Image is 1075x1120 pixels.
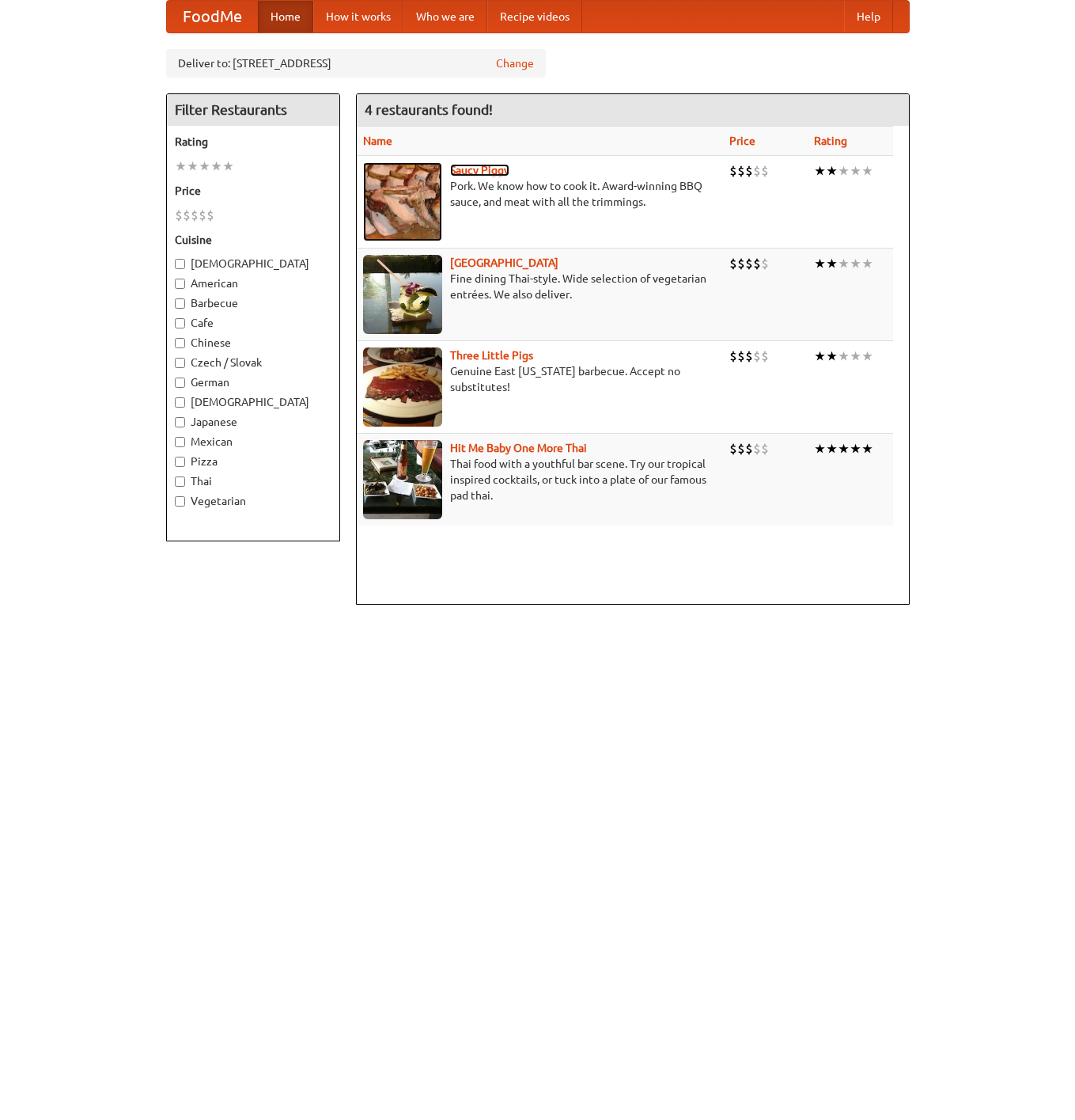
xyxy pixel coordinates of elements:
[737,347,745,365] li: $
[175,295,331,311] label: Barbecue
[814,347,826,365] li: ★
[838,255,850,272] li: ★
[175,207,183,224] li: $
[175,457,185,467] input: Pizza
[175,378,185,388] input: German
[745,347,753,365] li: $
[199,207,206,224] li: $
[737,255,745,272] li: $
[850,255,861,272] li: ★
[175,338,185,348] input: Chinese
[814,135,847,147] a: Rating
[450,164,509,177] a: Saucy Piggy
[814,162,826,180] li: ★
[183,207,191,224] li: $
[166,49,546,78] div: Deliver to: [STREET_ADDRESS]
[175,414,331,430] label: Japanese
[753,440,761,457] li: $
[861,347,873,365] li: ★
[175,417,185,427] input: Japanese
[363,135,392,147] a: Name
[861,255,873,272] li: ★
[753,162,761,180] li: $
[175,394,331,410] label: [DEMOGRAPHIC_DATA]
[496,55,534,71] a: Change
[826,347,838,365] li: ★
[365,102,493,117] ng-pluralize: 4 restaurants found!
[175,434,331,450] label: Mexican
[363,456,717,503] p: Thai food with a youthful bar scene. Try our tropical inspired cocktails, or tuck into a plate of...
[737,440,745,457] li: $
[745,255,753,272] li: $
[175,232,331,248] h5: Cuisine
[826,162,838,180] li: ★
[761,255,769,272] li: $
[729,440,737,457] li: $
[175,315,331,331] label: Cafe
[838,162,850,180] li: ★
[175,493,331,509] label: Vegetarian
[175,256,331,271] label: [DEMOGRAPHIC_DATA]
[167,94,339,126] h4: Filter Restaurants
[363,162,442,241] img: saucy.jpg
[175,454,331,469] label: Pizza
[729,255,737,272] li: $
[167,1,258,32] a: FoodMe
[258,1,313,32] a: Home
[861,440,873,457] li: ★
[737,162,745,180] li: $
[175,335,331,351] label: Chinese
[175,259,185,269] input: [DEMOGRAPHIC_DATA]
[175,355,331,370] label: Czech / Slovak
[850,347,861,365] li: ★
[761,347,769,365] li: $
[175,496,185,507] input: Vegetarian
[363,347,442,427] img: littlepigs.jpg
[363,363,717,395] p: Genuine East [US_STATE] barbecue. Accept no substitutes!
[199,158,210,175] li: ★
[729,135,755,147] a: Price
[313,1,403,32] a: How it works
[363,255,442,334] img: satay.jpg
[844,1,893,32] a: Help
[850,162,861,180] li: ★
[753,255,761,272] li: $
[729,162,737,180] li: $
[175,397,185,408] input: [DEMOGRAPHIC_DATA]
[175,134,331,150] h5: Rating
[753,347,761,365] li: $
[450,256,558,269] a: [GEOGRAPHIC_DATA]
[191,207,199,224] li: $
[403,1,487,32] a: Who we are
[814,440,826,457] li: ★
[363,271,717,302] p: Fine dining Thai-style. Wide selection of vegetarian entrées. We also deliver.
[745,440,753,457] li: $
[175,298,185,309] input: Barbecue
[761,162,769,180] li: $
[814,255,826,272] li: ★
[175,275,331,291] label: American
[175,437,185,447] input: Mexican
[838,347,850,365] li: ★
[363,178,717,210] p: Pork. We know how to cook it. Award-winning BBQ sauce, and meat with all the trimmings.
[450,349,533,362] a: Three Little Pigs
[175,358,185,368] input: Czech / Slovak
[450,442,587,454] a: Hit Me Baby One More Thai
[175,318,185,328] input: Cafe
[210,158,222,175] li: ★
[838,440,850,457] li: ★
[175,476,185,487] input: Thai
[826,440,838,457] li: ★
[222,158,234,175] li: ★
[175,158,187,175] li: ★
[175,279,185,289] input: American
[175,183,331,199] h5: Price
[206,207,214,224] li: $
[850,440,861,457] li: ★
[761,440,769,457] li: $
[861,162,873,180] li: ★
